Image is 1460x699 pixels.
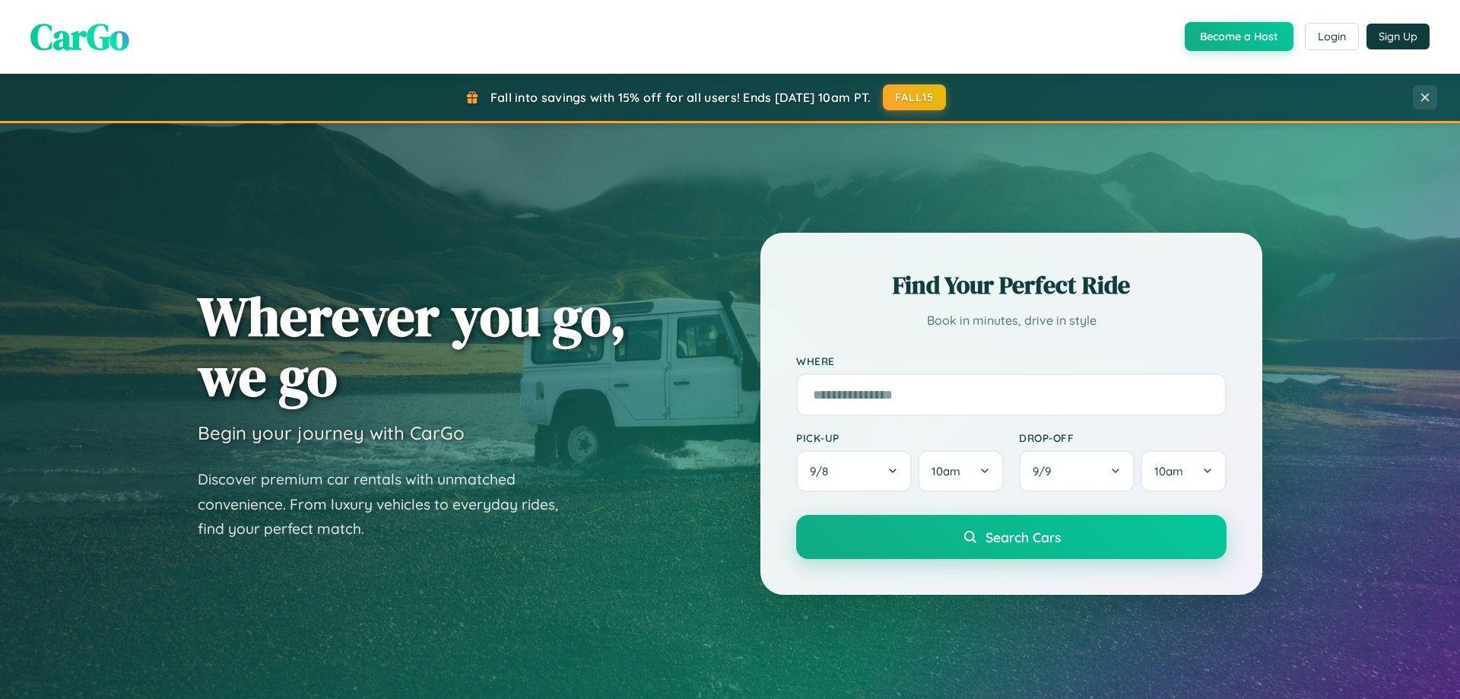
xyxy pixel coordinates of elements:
[985,529,1061,545] span: Search Cars
[490,90,871,105] span: Fall into savings with 15% off for all users! Ends [DATE] 10am PT.
[796,431,1004,444] label: Pick-up
[1019,450,1135,492] button: 9/9
[1154,464,1183,478] span: 10am
[796,515,1227,559] button: Search Cars
[198,421,465,444] h3: Begin your journey with CarGo
[918,450,1004,492] button: 10am
[1019,431,1227,444] label: Drop-off
[883,84,947,110] button: FALL15
[198,467,578,542] p: Discover premium car rentals with unmatched convenience. From luxury vehicles to everyday rides, ...
[796,310,1227,332] p: Book in minutes, drive in style
[796,450,912,492] button: 9/8
[1185,22,1293,51] button: Become a Host
[198,286,627,406] h1: Wherever you go, we go
[932,464,960,478] span: 10am
[1141,450,1227,492] button: 10am
[810,464,836,478] span: 9 / 8
[796,354,1227,367] label: Where
[796,268,1227,302] h2: Find Your Perfect Ride
[30,11,129,62] span: CarGo
[1305,23,1359,50] button: Login
[1033,464,1058,478] span: 9 / 9
[1366,24,1430,49] button: Sign Up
